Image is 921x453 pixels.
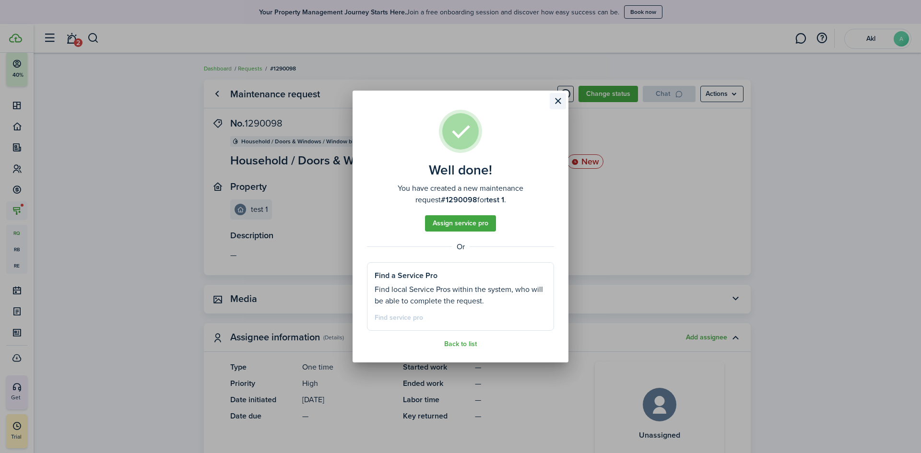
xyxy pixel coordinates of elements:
well-done-separator: Or [367,241,554,253]
button: Close modal [550,93,566,109]
well-done-description: You have created a new maintenance request for . [367,183,554,206]
a: Back to list [444,340,477,348]
well-done-title: Well done! [429,163,492,178]
well-done-section-description: Find local Service Pros within the system, who will be able to complete the request. [375,284,546,307]
button: Assign service pro [425,215,496,232]
b: #1290098 [441,194,477,205]
b: test 1 [486,194,504,205]
well-done-section-title: Find a Service Pro [375,270,437,281]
